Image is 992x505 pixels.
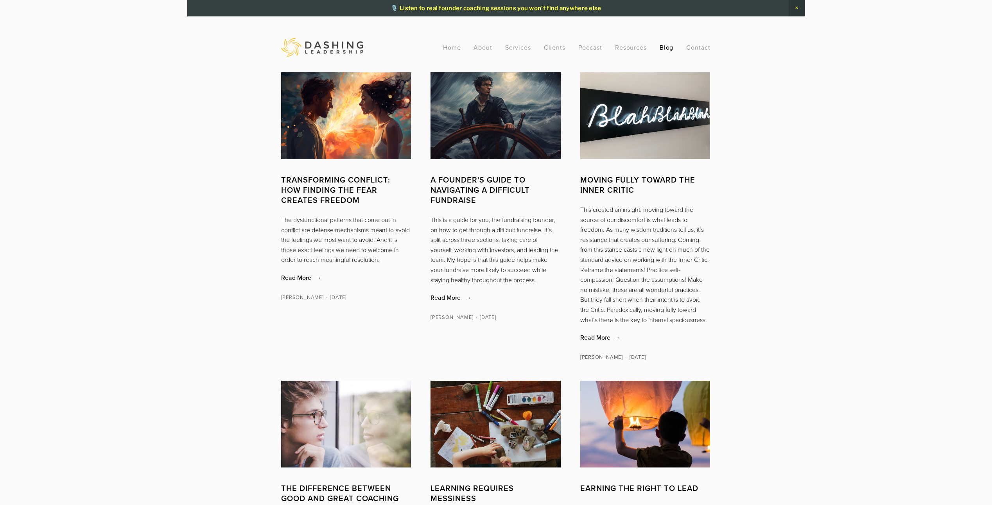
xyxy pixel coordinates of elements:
[580,483,710,493] a: Earning the right to lead
[660,40,674,54] a: Blog
[578,40,603,54] a: Podcast
[281,293,324,301] a: [PERSON_NAME]
[431,175,561,205] a: A Founder's Guide To Navigating A Difficult Fundraise
[281,483,411,503] a: The difference between good and great coaching
[281,273,322,282] span: Read More
[505,40,531,54] a: Services
[580,333,621,342] span: Read More
[580,175,710,195] a: Moving fully toward the Inner Critic
[281,175,411,205] a: Transforming Conflict: How Finding the Fear Creates Freedom
[544,40,566,54] a: Clients
[443,40,461,54] a: Home
[431,50,561,181] img: A Founder's Guide To Navigating A Difficult Fundraise
[324,293,346,301] time: [DATE]
[686,40,710,54] a: Contact
[281,215,411,265] p: The dysfunctional patterns that come out in conflict are defense mechanisms meant to avoid the fe...
[431,215,561,285] p: This is a guide for you, the fundraising founder, on how to get through a difficult fundraise. It...
[431,313,473,321] a: [PERSON_NAME]
[580,333,710,343] a: Read More
[431,293,471,302] span: Read More
[580,205,710,325] p: This created an insight: moving toward the source of our discomfort is what leads to freedom. As ...
[431,293,561,303] a: Read More
[580,353,623,361] a: [PERSON_NAME]
[431,381,561,467] img: Learning requires messiness
[431,483,561,503] a: Learning requires messiness
[623,353,646,361] time: [DATE]
[580,67,710,165] img: Moving fully toward the Inner Critic
[568,381,723,467] img: Earning the right to lead
[281,273,411,283] a: Read More
[474,40,492,54] a: About
[281,381,411,467] img: The difference between good and great coaching
[473,313,496,321] time: [DATE]
[615,43,647,52] a: Resources
[269,72,423,159] img: Transforming Conflict: How Finding the Fear Creates Freedom
[281,38,363,57] img: Dashing Leadership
